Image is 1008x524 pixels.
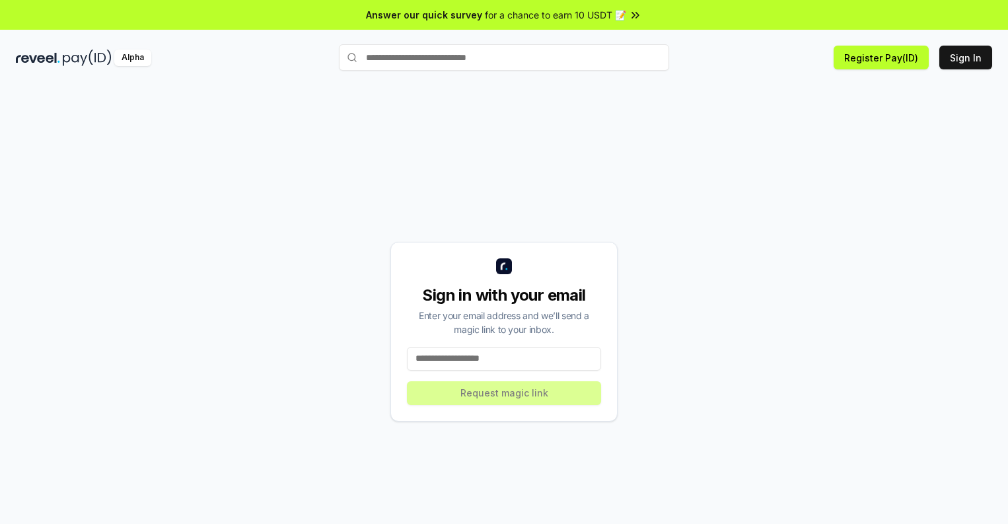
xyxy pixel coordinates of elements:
div: Enter your email address and we’ll send a magic link to your inbox. [407,309,601,336]
div: Sign in with your email [407,285,601,306]
button: Register Pay(ID) [834,46,929,69]
img: pay_id [63,50,112,66]
button: Sign In [939,46,992,69]
div: Alpha [114,50,151,66]
img: logo_small [496,258,512,274]
img: reveel_dark [16,50,60,66]
span: for a chance to earn 10 USDT 📝 [485,8,626,22]
span: Answer our quick survey [366,8,482,22]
